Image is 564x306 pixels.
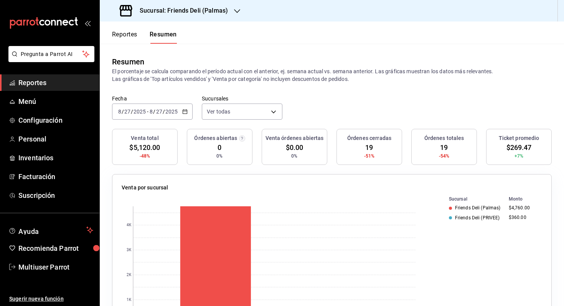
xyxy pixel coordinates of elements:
button: open_drawer_menu [84,20,91,26]
span: -51% [364,153,375,160]
h3: Venta total [131,134,158,142]
h3: Venta órdenes abiertas [266,134,324,142]
h3: Órdenes abiertas [194,134,237,142]
label: Sucursales [202,96,282,101]
span: Inventarios [18,153,93,163]
label: Fecha [112,96,193,101]
span: Personal [18,134,93,144]
span: Recomienda Parrot [18,243,93,253]
span: Ayuda [18,225,83,235]
span: Menú [18,96,93,107]
span: Reportes [18,77,93,88]
span: Configuración [18,115,93,125]
span: 19 [365,142,373,153]
div: Resumen [112,56,144,67]
span: $269.47 [506,142,532,153]
span: 0% [216,153,223,160]
div: Friends Deli (Palmas) [449,205,503,211]
p: Venta por sucursal [122,184,168,192]
input: -- [124,109,131,115]
span: / [122,109,124,115]
div: navigation tabs [112,31,177,44]
text: 4K [127,223,132,227]
input: -- [118,109,122,115]
input: ---- [165,109,178,115]
span: / [153,109,155,115]
span: $0.00 [286,142,303,153]
span: $5,120.00 [129,142,160,153]
td: $360.00 [506,213,542,222]
input: -- [149,109,153,115]
span: - [147,109,148,115]
text: 3K [127,248,132,252]
span: -54% [439,153,450,160]
button: Pregunta a Parrot AI [8,46,94,62]
th: Monto [506,195,542,203]
p: El porcentaje se calcula comparando el período actual con el anterior, ej. semana actual vs. sema... [112,67,552,83]
input: -- [156,109,163,115]
button: Reportes [112,31,137,44]
th: Sucursal [437,195,506,203]
h3: Sucursal: Friends Deli (Palmas) [134,6,228,15]
span: / [131,109,133,115]
td: $4,760.00 [506,203,542,213]
text: 2K [127,273,132,277]
span: -48% [140,153,150,160]
span: Sugerir nueva función [9,295,93,303]
span: Pregunta a Parrot AI [21,50,82,58]
span: Suscripción [18,190,93,201]
span: 19 [440,142,448,153]
span: 0 [218,142,221,153]
div: Friends Deli (PRIVEE) [449,215,503,220]
text: 1K [127,298,132,302]
h3: Órdenes cerradas [347,134,391,142]
span: 0% [291,153,297,160]
input: ---- [133,109,146,115]
a: Pregunta a Parrot AI [5,56,94,64]
span: Multiuser Parrot [18,262,93,272]
span: Ver todas [207,108,230,115]
span: +7% [515,153,523,160]
span: Facturación [18,171,93,182]
h3: Órdenes totales [424,134,464,142]
span: / [163,109,165,115]
button: Resumen [150,31,177,44]
h3: Ticket promedio [499,134,539,142]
